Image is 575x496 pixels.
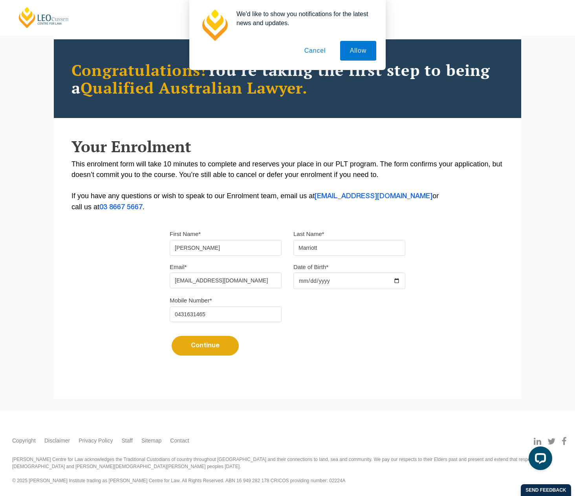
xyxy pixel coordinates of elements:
[71,159,504,213] p: This enrolment form will take 10 minutes to complete and reserves your place in our PLT program. ...
[170,437,189,445] a: Contact
[12,456,563,484] div: [PERSON_NAME] Centre for Law acknowledges the Traditional Custodians of country throughout [GEOGR...
[170,230,201,238] label: First Name*
[293,240,405,256] input: Last name
[522,443,555,476] iframe: LiveChat chat widget
[170,297,212,304] label: Mobile Number*
[230,9,376,28] div: We'd like to show you notifications for the latest news and updates.
[315,193,432,199] a: [EMAIL_ADDRESS][DOMAIN_NAME]
[170,263,187,271] label: Email*
[12,437,36,445] a: Copyright
[170,240,282,256] input: First name
[141,437,161,445] a: Sitemap
[71,138,504,155] h2: Your Enrolment
[170,306,282,322] input: Mobile Number
[71,61,504,96] h2: You’re taking the first step to being a
[199,9,230,41] img: notification icon
[340,41,376,61] button: Allow
[293,230,324,238] label: Last Name*
[172,336,239,356] button: Continue
[79,437,113,445] a: Privacy Policy
[170,273,282,288] input: Email
[295,41,336,61] button: Cancel
[44,437,70,445] a: Disclaimer
[99,204,143,210] a: 03 8667 5667
[81,77,308,98] span: Qualified Australian Lawyer.
[121,437,133,445] a: Staff
[293,263,328,271] label: Date of Birth*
